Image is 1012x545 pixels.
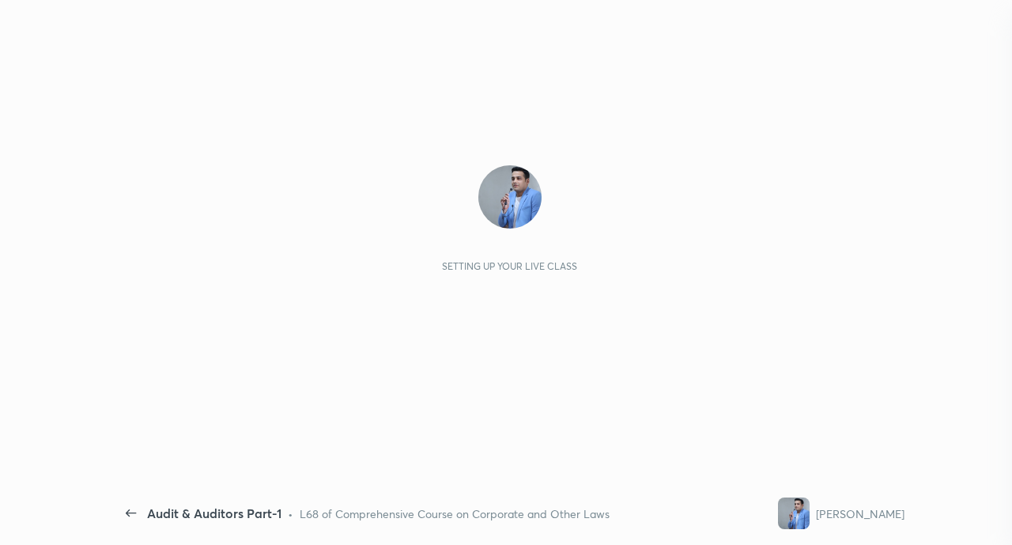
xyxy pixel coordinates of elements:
div: • [288,505,293,522]
div: Setting up your live class [442,260,577,272]
div: Audit & Auditors Part-1 [147,504,281,523]
img: 5a270568c3c64797abd277386626bc37.jpg [778,498,810,529]
div: [PERSON_NAME] [816,505,904,522]
div: L68 of Comprehensive Course on Corporate and Other Laws [300,505,610,522]
img: 5a270568c3c64797abd277386626bc37.jpg [478,165,542,229]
